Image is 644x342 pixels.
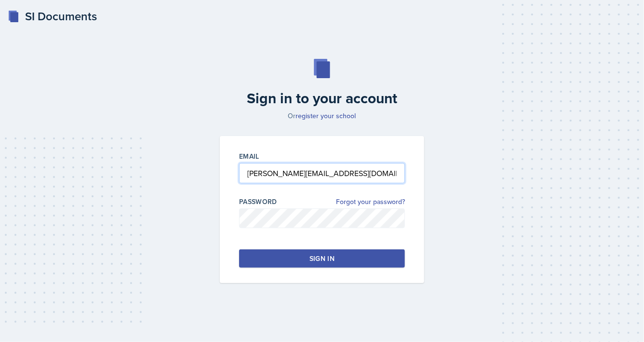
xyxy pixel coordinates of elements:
[309,254,335,263] div: Sign in
[239,163,405,183] input: Email
[336,197,405,207] a: Forgot your password?
[239,151,259,161] label: Email
[239,197,277,206] label: Password
[214,111,430,121] p: Or
[214,90,430,107] h2: Sign in to your account
[239,249,405,268] button: Sign in
[8,8,97,25] a: SI Documents
[296,111,356,121] a: register your school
